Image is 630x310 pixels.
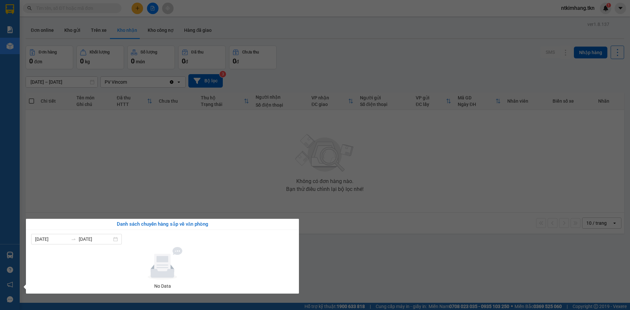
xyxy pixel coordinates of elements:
input: Đến ngày [79,236,112,243]
input: Từ ngày [35,236,68,243]
span: to [71,237,76,242]
div: Danh sách chuyến hàng sắp về văn phòng [31,220,294,228]
div: No Data [34,282,291,290]
span: swap-right [71,237,76,242]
